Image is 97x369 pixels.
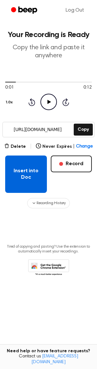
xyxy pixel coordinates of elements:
span: | [73,143,75,150]
button: Recording History [27,198,70,208]
span: 0:01 [5,84,14,91]
span: Contact us [4,354,93,365]
p: Copy the link and paste it anywhere [5,44,92,60]
a: Log Out [59,3,91,18]
span: 0:12 [83,84,92,91]
a: Beep [6,4,43,17]
button: Copy [74,124,93,136]
button: Insert into Doc [5,156,47,193]
span: Recording History [37,200,66,206]
a: [EMAIL_ADDRESS][DOMAIN_NAME] [31,354,78,364]
button: Record [51,156,92,172]
h1: Your Recording is Ready [5,31,92,39]
button: 1.0x [5,97,15,108]
span: | [30,143,32,150]
button: Never Expires|Change [36,143,93,150]
p: Tired of copying and pasting? Use the extension to automatically insert your recordings. [5,244,92,254]
span: Change [76,143,93,150]
button: Delete [4,143,26,150]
